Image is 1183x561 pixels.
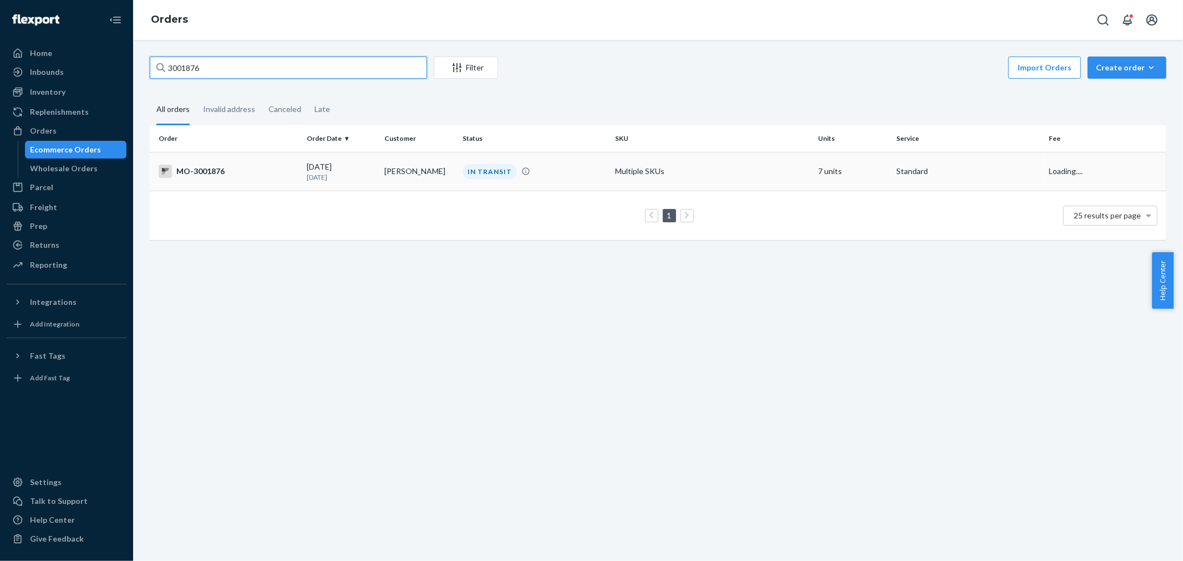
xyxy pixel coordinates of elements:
div: Home [30,48,52,59]
a: Orders [151,13,188,25]
button: Close Navigation [104,9,126,31]
div: Inventory [30,86,65,98]
a: Inbounds [7,63,126,81]
td: [PERSON_NAME] [380,152,458,191]
div: Prep [30,221,47,232]
td: Multiple SKUs [611,152,814,191]
div: [DATE] [307,161,376,182]
div: Replenishments [30,106,89,118]
button: Integrations [7,293,126,311]
input: Search orders [150,57,427,79]
div: Filter [434,62,497,73]
div: Add Integration [30,319,79,329]
td: Loading.... [1044,152,1166,191]
th: Order Date [302,125,380,152]
button: Open notifications [1116,9,1139,31]
a: Page 1 is your current page [665,211,674,220]
div: Talk to Support [30,496,88,507]
button: Import Orders [1008,57,1081,79]
div: Reporting [30,259,67,271]
th: Fee [1044,125,1166,152]
td: 7 units [814,152,892,191]
a: Orders [7,122,126,140]
button: Give Feedback [7,530,126,548]
span: 25 results per page [1074,211,1141,220]
div: Parcel [30,182,53,193]
a: Replenishments [7,103,126,121]
div: Inbounds [30,67,64,78]
div: Fast Tags [30,350,65,361]
a: Freight [7,198,126,216]
div: Freight [30,202,57,213]
div: Help Center [30,514,75,526]
th: Service [892,125,1044,152]
button: Help Center [1152,252,1174,309]
p: [DATE] [307,172,376,182]
div: Orders [30,125,57,136]
a: Talk to Support [7,492,126,510]
a: Inventory [7,83,126,101]
div: Late [314,95,330,124]
div: Integrations [30,297,77,308]
div: Ecommerce Orders [31,144,101,155]
div: Invalid address [203,95,255,124]
th: Status [458,125,611,152]
div: Returns [30,239,59,251]
div: Customer [384,134,454,143]
a: Add Integration [7,315,126,333]
ol: breadcrumbs [142,4,197,36]
a: Prep [7,217,126,235]
a: Home [7,44,126,62]
div: Settings [30,477,62,488]
button: Fast Tags [7,347,126,365]
a: Parcel [7,178,126,196]
button: Open Search Box [1092,9,1114,31]
a: Help Center [7,511,126,529]
div: All orders [156,95,190,125]
div: Add Fast Tag [30,373,70,382]
div: MO-3001876 [159,165,298,178]
div: Wholesale Orders [31,163,98,174]
a: Ecommerce Orders [25,141,127,159]
a: Settings [7,473,126,491]
th: Units [814,125,892,152]
p: Standard [896,166,1040,177]
div: IN TRANSIT [463,164,517,179]
a: Wholesale Orders [25,160,127,177]
div: Give Feedback [30,533,84,544]
img: Flexport logo [12,14,59,25]
button: Open account menu [1141,9,1163,31]
button: Create order [1088,57,1166,79]
div: Create order [1096,62,1158,73]
a: Add Fast Tag [7,369,126,387]
th: SKU [611,125,814,152]
div: Canceled [268,95,301,124]
a: Reporting [7,256,126,274]
a: Returns [7,236,126,254]
th: Order [150,125,302,152]
button: Filter [434,57,498,79]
